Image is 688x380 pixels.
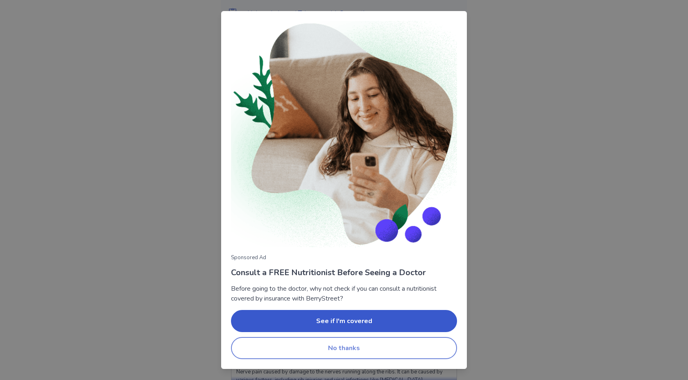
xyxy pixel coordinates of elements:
p: Before going to the doctor, why not check if you can consult a nutritionist covered by insurance ... [231,284,457,303]
img: Woman consulting with nutritionist on phone [231,21,457,247]
p: Consult a FREE Nutritionist Before Seeing a Doctor [231,267,457,279]
button: No thanks [231,337,457,359]
p: Sponsored Ad [231,254,457,262]
button: See if I'm covered [231,310,457,332]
